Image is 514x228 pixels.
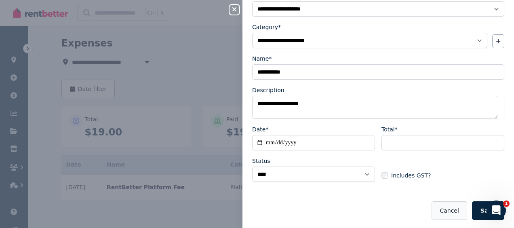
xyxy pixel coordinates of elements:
[252,125,268,133] label: Date*
[381,125,398,133] label: Total*
[252,23,281,31] label: Category*
[472,201,504,220] button: Save
[381,172,388,179] input: Includes GST?
[252,157,270,165] label: Status
[503,201,510,207] span: 1
[487,201,506,220] iframe: Intercom live chat
[432,201,467,220] button: Cancel
[252,55,272,63] label: Name*
[252,86,284,94] label: Description
[391,171,431,179] span: Includes GST?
